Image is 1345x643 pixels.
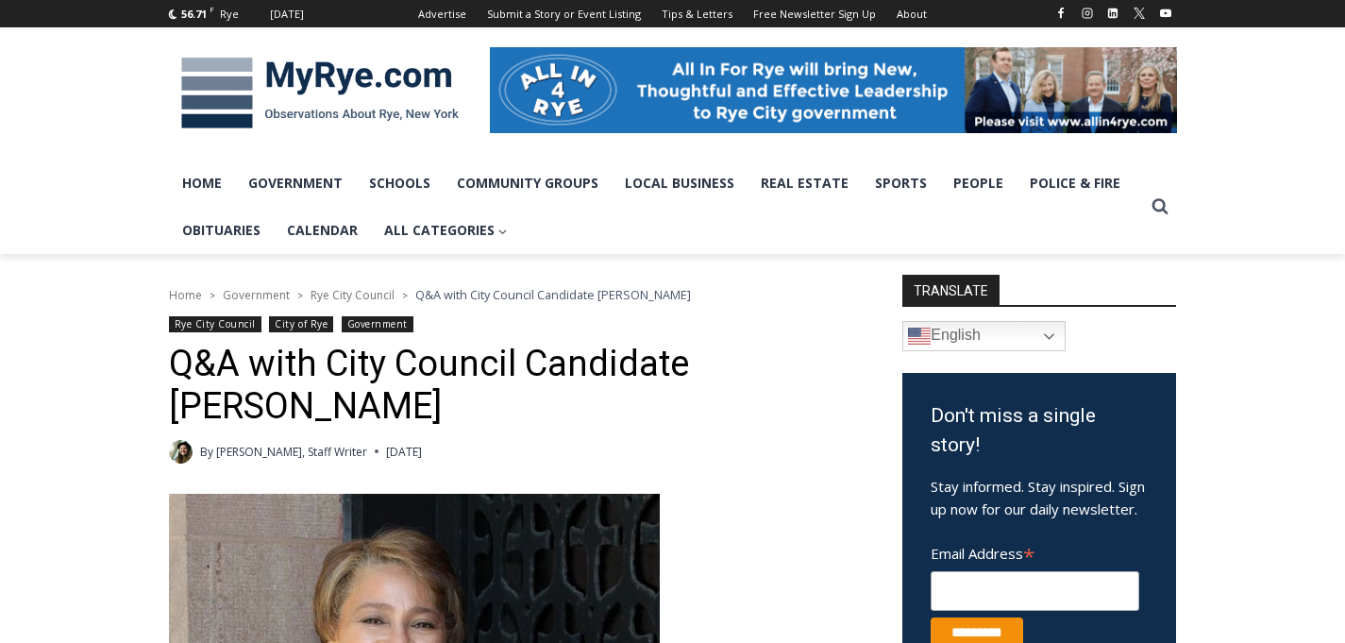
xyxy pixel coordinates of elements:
[931,475,1148,520] p: Stay informed. Stay inspired. Sign up now for our daily newsletter.
[270,6,304,23] div: [DATE]
[402,289,408,302] span: >
[902,275,1000,305] strong: TRANSLATE
[940,160,1017,207] a: People
[169,285,853,304] nav: Breadcrumbs
[235,160,356,207] a: Government
[169,440,193,464] img: (PHOTO: MyRye.com Intern and Editor Tucker Smith. Contributed.)Tucker Smith, MyRye.com
[210,4,214,14] span: F
[931,401,1148,461] h3: Don't miss a single story!
[216,444,367,460] a: [PERSON_NAME], Staff Writer
[220,6,239,23] div: Rye
[862,160,940,207] a: Sports
[1128,2,1151,25] a: X
[269,316,333,332] a: City of Rye
[384,220,508,241] span: All Categories
[748,160,862,207] a: Real Estate
[371,207,521,254] a: All Categories
[902,321,1066,351] a: English
[169,316,261,332] a: Rye City Council
[210,289,215,302] span: >
[356,160,444,207] a: Schools
[1154,2,1177,25] a: YouTube
[169,287,202,303] a: Home
[444,160,612,207] a: Community Groups
[1143,190,1177,224] button: View Search Form
[386,443,422,461] time: [DATE]
[223,287,290,303] a: Government
[169,160,235,207] a: Home
[274,207,371,254] a: Calendar
[342,316,413,332] a: Government
[1017,160,1134,207] a: Police & Fire
[169,160,1143,255] nav: Primary Navigation
[1076,2,1099,25] a: Instagram
[297,289,303,302] span: >
[181,7,207,21] span: 56.71
[169,207,274,254] a: Obituaries
[169,440,193,464] a: Author image
[311,287,395,303] a: Rye City Council
[1101,2,1124,25] a: Linkedin
[612,160,748,207] a: Local Business
[931,534,1139,568] label: Email Address
[200,443,213,461] span: By
[169,44,471,143] img: MyRye.com
[908,325,931,347] img: en
[169,343,853,429] h1: Q&A with City Council Candidate [PERSON_NAME]
[490,47,1177,132] img: All in for Rye
[415,286,691,303] span: Q&A with City Council Candidate [PERSON_NAME]
[1050,2,1072,25] a: Facebook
